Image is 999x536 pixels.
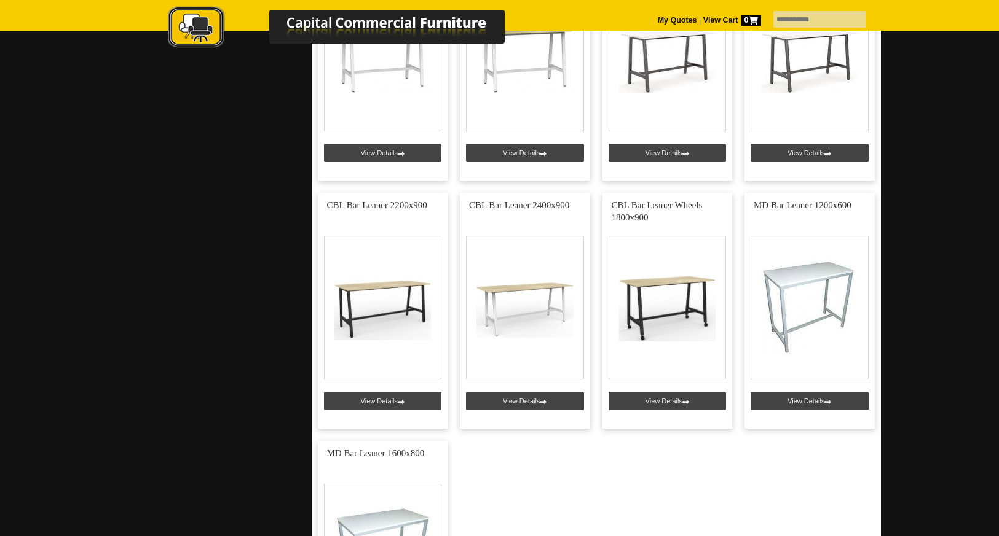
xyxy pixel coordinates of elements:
[658,16,697,25] a: My Quotes
[703,16,761,25] strong: View Cart
[134,6,564,55] a: Capital Commercial Furniture Logo
[741,15,761,26] span: 0
[701,16,760,25] a: View Cart0
[134,6,564,51] img: Capital Commercial Furniture Logo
